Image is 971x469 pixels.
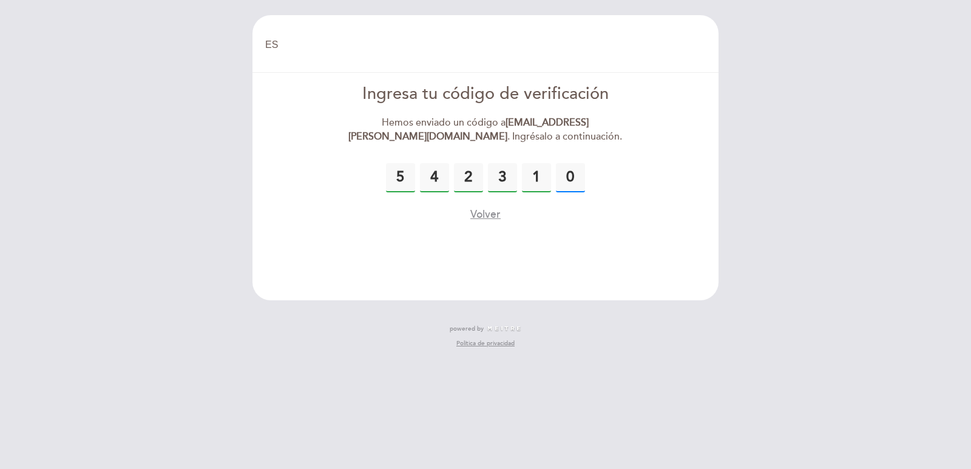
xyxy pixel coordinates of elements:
div: Hemos enviado un código a . Ingrésalo a continuación. [347,116,625,144]
a: powered by [450,325,521,333]
a: Política de privacidad [456,339,515,348]
input: 0 [488,163,517,192]
strong: [EMAIL_ADDRESS][PERSON_NAME][DOMAIN_NAME] [348,116,589,143]
span: powered by [450,325,484,333]
button: Volver [470,207,501,222]
input: 0 [454,163,483,192]
input: 0 [420,163,449,192]
div: Ingresa tu código de verificación [347,83,625,106]
input: 0 [386,163,415,192]
input: 0 [522,163,551,192]
img: MEITRE [487,326,521,332]
input: 0 [556,163,585,192]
